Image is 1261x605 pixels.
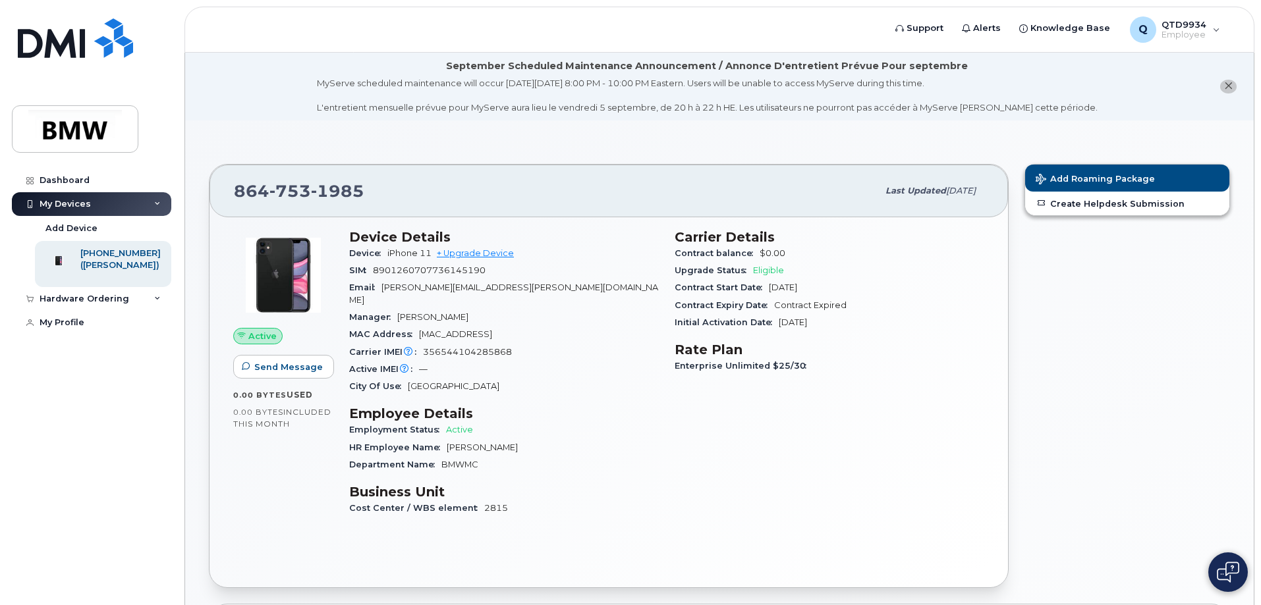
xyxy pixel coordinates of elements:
[408,381,499,391] span: [GEOGRAPHIC_DATA]
[675,229,984,245] h3: Carrier Details
[311,181,364,201] span: 1985
[774,300,847,310] span: Contract Expired
[349,442,447,452] span: HR Employee Name
[373,265,486,275] span: 8901260707736145190
[317,77,1098,114] div: MyServe scheduled maintenance will occur [DATE][DATE] 8:00 PM - 10:00 PM Eastern. Users will be u...
[233,407,331,429] span: included this month
[1025,165,1229,192] button: Add Roaming Package
[349,312,397,322] span: Manager
[675,300,774,310] span: Contract Expiry Date
[1220,80,1237,93] button: close notification
[946,186,976,196] span: [DATE]
[779,317,807,327] span: [DATE]
[1217,562,1239,583] img: Open chat
[447,442,518,452] span: [PERSON_NAME]
[233,408,283,417] span: 0.00 Bytes
[349,248,387,258] span: Device
[446,59,968,73] div: September Scheduled Maintenance Announcement / Annonce D'entretient Prévue Pour septembre
[233,390,287,400] span: 0.00 Bytes
[349,460,441,469] span: Department Name
[437,248,514,258] a: + Upgrade Device
[254,361,323,373] span: Send Message
[349,229,659,245] h3: Device Details
[349,425,446,434] span: Employment Status
[269,181,311,201] span: 753
[675,248,760,258] span: Contract balance
[349,329,419,339] span: MAC Address
[769,282,797,292] span: [DATE]
[419,329,492,339] span: [MAC_ADDRESS]
[441,460,478,469] span: BMWMC
[675,282,769,292] span: Contract Start Date
[244,236,323,315] img: iPhone_11.jpg
[349,364,419,374] span: Active IMEI
[423,347,512,357] span: 356544104285868
[248,330,277,342] span: Active
[753,265,784,275] span: Eligible
[349,282,381,292] span: Email
[760,248,785,258] span: $0.00
[387,248,432,258] span: iPhone 11
[349,282,658,304] span: [PERSON_NAME][EMAIL_ADDRESS][PERSON_NAME][DOMAIN_NAME]
[233,355,334,379] button: Send Message
[349,484,659,500] h3: Business Unit
[419,364,428,374] span: —
[1025,192,1229,215] a: Create Helpdesk Submission
[234,181,364,201] span: 864
[349,347,423,357] span: Carrier IMEI
[349,265,373,275] span: SIM
[1036,174,1155,186] span: Add Roaming Package
[349,503,484,513] span: Cost Center / WBS element
[484,503,508,513] span: 2815
[349,406,659,421] h3: Employee Details
[446,425,473,434] span: Active
[675,361,813,371] span: Enterprise Unlimited $25/30
[397,312,468,322] span: [PERSON_NAME]
[675,265,753,275] span: Upgrade Status
[287,390,313,400] span: used
[885,186,946,196] span: Last updated
[675,317,779,327] span: Initial Activation Date
[675,342,984,357] h3: Rate Plan
[349,381,408,391] span: City Of Use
